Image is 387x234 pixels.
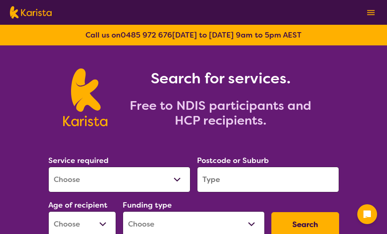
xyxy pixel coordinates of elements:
label: Age of recipient [48,200,107,210]
label: Postcode or Suburb [197,156,269,165]
h1: Search for services. [117,69,324,88]
b: Call us on [DATE] to [DATE] 9am to 5pm AEST [85,30,302,40]
img: Karista logo [63,69,107,126]
a: 0485 972 676 [121,30,172,40]
label: Service required [48,156,109,165]
h2: Free to NDIS participants and HCP recipients. [117,98,324,128]
img: menu [367,10,375,15]
img: Karista logo [10,6,52,19]
input: Type [197,167,339,192]
label: Funding type [123,200,172,210]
